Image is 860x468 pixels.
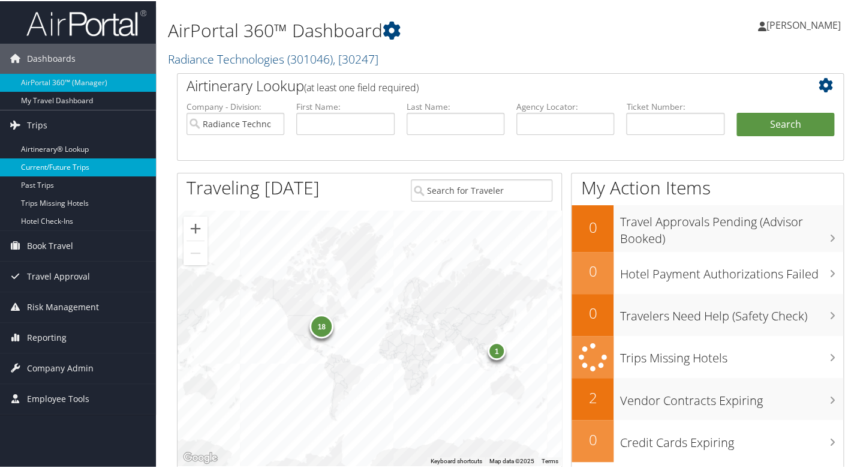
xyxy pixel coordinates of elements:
[572,204,843,250] a: 0Travel Approvals Pending (Advisor Booked)
[620,385,843,408] h3: Vendor Contracts Expiring
[572,216,614,236] h2: 0
[620,301,843,323] h3: Travelers Need Help (Safety Check)
[27,383,89,413] span: Employee Tools
[758,6,853,42] a: [PERSON_NAME]
[27,322,67,352] span: Reporting
[26,8,146,36] img: airportal-logo.png
[27,230,73,260] span: Book Travel
[168,17,624,42] h1: AirPortal 360™ Dashboard
[620,259,843,281] h3: Hotel Payment Authorizations Failed
[27,260,90,290] span: Travel Approval
[572,335,843,377] a: Trips Missing Hotels
[541,457,558,463] a: Terms
[620,206,843,246] h3: Travel Approvals Pending (Advisor Booked)
[572,260,614,280] h2: 0
[27,352,94,382] span: Company Admin
[572,251,843,293] a: 0Hotel Payment Authorizations Failed
[27,291,99,321] span: Risk Management
[766,17,841,31] span: [PERSON_NAME]
[736,112,834,136] button: Search
[304,80,419,93] span: (at least one field required)
[411,178,553,200] input: Search for Traveler
[620,343,843,365] h3: Trips Missing Hotels
[489,457,534,463] span: Map data ©2025
[181,449,220,464] a: Open this area in Google Maps (opens a new window)
[187,74,779,95] h2: Airtinerary Lookup
[572,174,843,199] h1: My Action Items
[572,377,843,419] a: 2Vendor Contracts Expiring
[488,341,506,359] div: 1
[184,240,208,264] button: Zoom out
[572,419,843,461] a: 0Credit Cards Expiring
[572,386,614,407] h2: 2
[27,43,76,73] span: Dashboards
[430,456,482,464] button: Keyboard shortcuts
[187,100,284,112] label: Company - Division:
[184,215,208,239] button: Zoom in
[620,427,843,450] h3: Credit Cards Expiring
[187,174,320,199] h1: Traveling [DATE]
[181,449,220,464] img: Google
[626,100,724,112] label: Ticket Number:
[407,100,504,112] label: Last Name:
[333,50,378,66] span: , [ 30247 ]
[516,100,614,112] label: Agency Locator:
[572,428,614,449] h2: 0
[296,100,394,112] label: First Name:
[309,313,333,337] div: 18
[572,302,614,322] h2: 0
[287,50,333,66] span: ( 301046 )
[168,50,378,66] a: Radiance Technologies
[572,293,843,335] a: 0Travelers Need Help (Safety Check)
[27,109,47,139] span: Trips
